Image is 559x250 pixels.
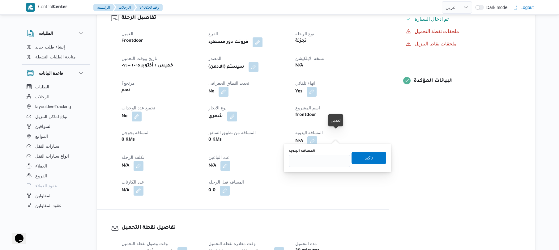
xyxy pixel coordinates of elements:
[35,172,47,180] span: الفروع
[295,88,302,95] b: Yes
[122,81,135,86] span: مرتجع؟
[208,39,248,46] b: فرونت دور مسطرد
[208,162,216,170] b: N/A
[415,15,449,23] span: تم ادخال السيارة
[208,105,227,110] span: نوع الايجار
[122,241,168,246] span: وقت وصول نفطة التحميل
[365,154,373,162] span: تاكيد
[93,4,115,11] button: الرئيسيه
[208,187,215,194] b: 0.0
[208,241,256,246] span: وقت مغادرة نقطة التحميل
[24,82,87,92] button: الطلبات
[27,30,85,37] button: الطلبات
[35,212,61,219] span: اجهزة التليفون
[331,117,341,124] div: تعديل
[295,138,303,145] b: N/A
[403,27,521,36] button: ملحقات نقطة التحميل
[24,201,87,210] button: عقود المقاولين
[122,180,144,184] span: عدد الكارتات
[208,56,221,61] span: المصدر
[415,29,459,34] span: ملحقات نقطة التحميل
[122,224,375,232] h3: تفاصيل نقطة التحميل
[208,130,256,135] span: المسافه من تطبيق السائق
[208,180,244,184] span: المسافه فبل الرحله
[24,112,87,121] button: انواع اماكن التنزيل
[53,5,67,10] b: Center
[295,62,303,70] b: N/A
[35,53,76,61] span: متابعة الطلبات النشطة
[122,130,150,135] span: المسافه بجوجل
[35,142,59,150] span: سيارات النقل
[22,82,90,216] div: قاعدة البيانات
[208,88,214,95] b: No
[24,121,87,131] button: السواقين
[35,83,49,91] span: الطلبات
[122,105,155,110] span: تجميع عدد الوحدات
[415,28,459,35] span: ملحقات نقطة التحميل
[122,31,133,36] span: العميل
[35,192,52,199] span: المقاولين
[24,92,87,102] button: الرحلات
[6,225,26,244] iframe: chat widget
[415,41,457,46] span: ملحقات نقاط التنزيل
[208,63,244,71] b: (سيستم (الادمن
[27,70,85,77] button: قاعدة البيانات
[208,81,249,86] span: تحديد النطاق الجغرافى
[24,141,87,151] button: سيارات النقل
[35,103,71,110] span: layout.liveTracking
[39,30,53,37] h3: الطلبات
[35,43,65,51] span: إنشاء طلب جديد
[295,241,317,246] span: مدة التحميل
[122,87,130,94] b: نعم
[289,149,315,154] label: المسافه اليدويه
[114,4,136,11] button: الرحلات
[24,210,87,220] button: اجهزة التليفون
[24,42,87,52] button: إنشاء طلب جديد
[24,171,87,181] button: الفروع
[26,3,35,12] img: X8yXhbKr1z7QwAAAABJRU5ErkJggg==
[134,4,163,11] button: 340253 رقم
[35,162,47,170] span: العملاء
[208,155,229,160] span: عدد التباعين
[35,152,69,160] span: انواع سيارات النقل
[122,155,144,160] span: تكلفة الرحلة
[122,136,135,144] b: 0 KMs
[122,37,143,45] b: Frontdoor
[208,31,218,36] span: الفرع
[24,52,87,62] button: متابعة الطلبات النشطة
[22,42,90,64] div: الطلبات
[295,37,307,45] b: تجزئة
[24,161,87,171] button: العملاء
[208,136,222,144] b: 0 KMs
[35,133,48,140] span: المواقع
[24,191,87,201] button: المقاولين
[122,62,173,70] b: خميس ٢ أكتوبر ٢٠٢٥ ٠٧:٠٠
[295,105,320,110] span: اسم المشروع
[35,202,62,209] span: عقود المقاولين
[403,39,521,49] button: ملحقات نقاط التنزيل
[24,181,87,191] button: عقود العملاء
[295,81,315,86] span: انهاء تلقائي
[295,56,324,61] span: نسخة الابلكيشن
[415,40,457,48] span: ملحقات نقاط التنزيل
[122,56,157,61] span: تاريخ ووقت التحميل
[39,70,63,77] h3: قاعدة البيانات
[122,187,129,194] b: N/A
[122,14,375,22] h3: تفاصيل الرحلة
[414,77,521,85] h3: البيانات المؤكدة
[122,162,129,170] b: N/A
[484,5,507,10] span: Dark mode
[403,14,521,24] button: تم ادخال السيارة
[295,31,314,36] span: نوع الرحله
[24,131,87,141] button: المواقع
[24,151,87,161] button: انواع سيارات النقل
[208,113,223,120] b: شهري
[352,152,386,164] button: تاكيد
[35,182,57,189] span: عقود العملاء
[295,130,323,135] span: المسافه اليدويه
[415,16,449,22] span: تم ادخال السيارة
[510,1,536,14] button: Logout
[295,112,316,119] b: frontdoor
[122,113,127,120] b: No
